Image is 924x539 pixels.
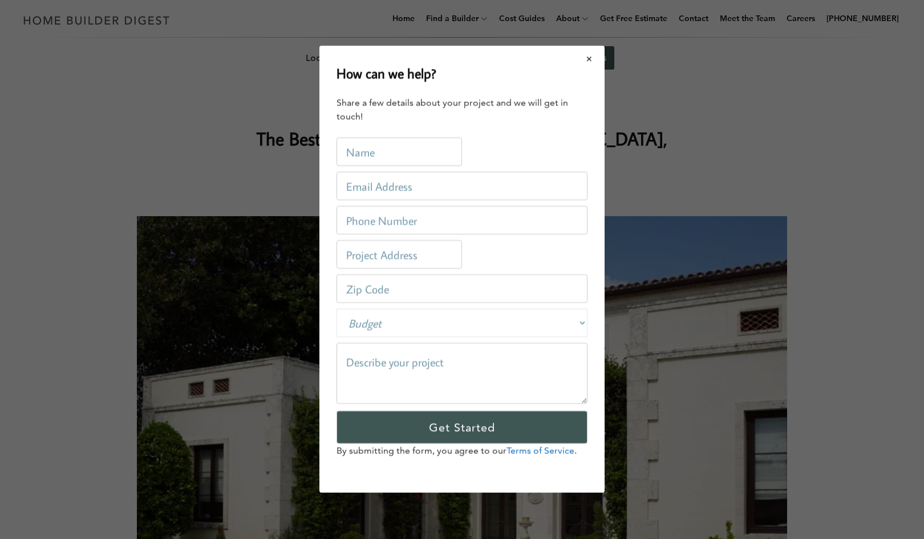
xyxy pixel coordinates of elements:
p: By submitting the form, you agree to our . [337,444,587,458]
iframe: Drift Widget Chat Controller [705,457,910,525]
div: Share a few details about your project and we will get in touch! [337,96,587,124]
input: Email Address [337,172,587,201]
h2: How can we help? [337,63,436,83]
input: Get Started [337,411,587,444]
a: Terms of Service [506,445,574,456]
input: Name [337,138,462,167]
input: Zip Code [337,275,587,303]
button: Close modal [574,47,605,71]
input: Project Address [337,241,462,269]
input: Phone Number [337,206,587,235]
